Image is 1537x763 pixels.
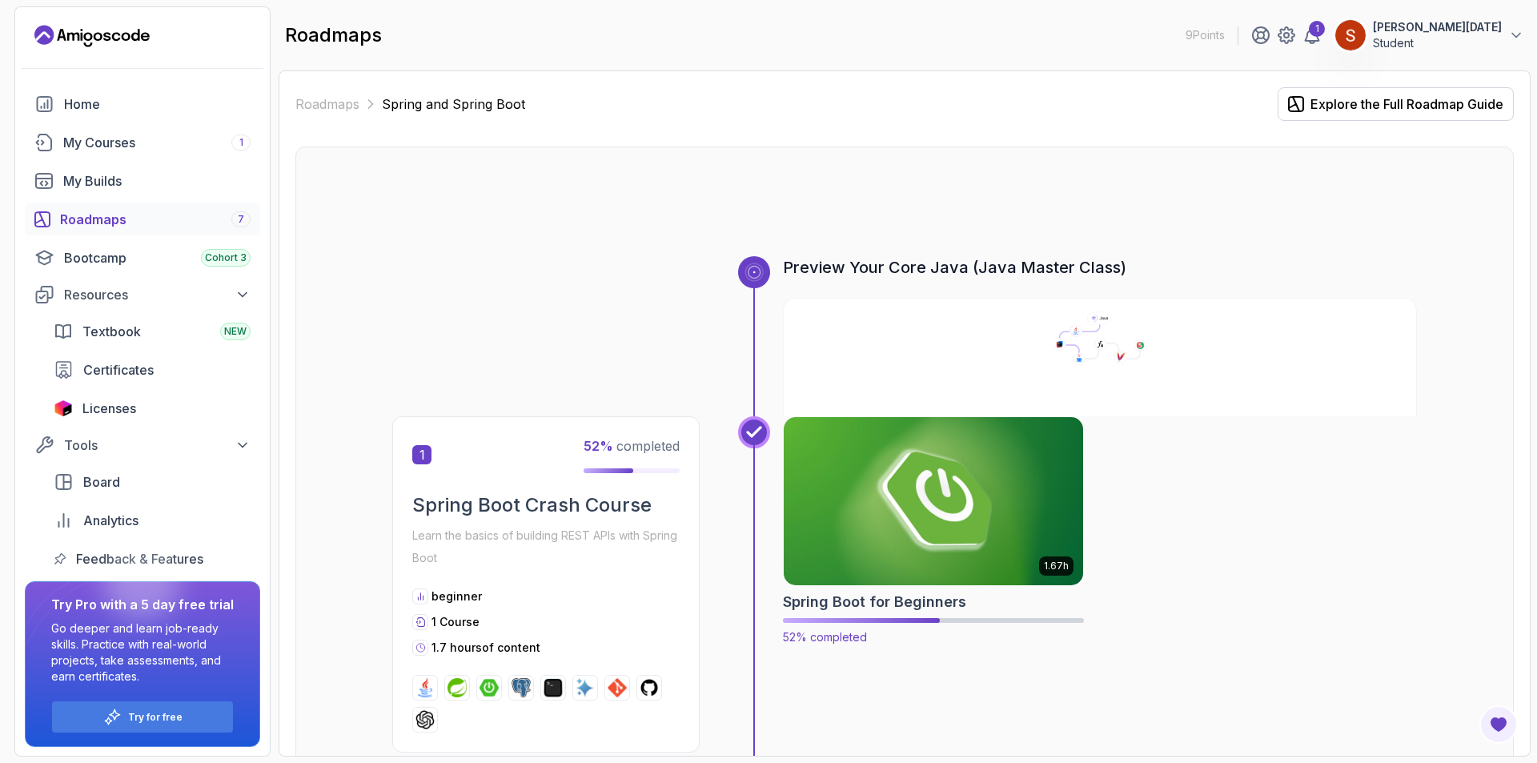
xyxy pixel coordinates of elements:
[1479,705,1518,744] button: Open Feedback Button
[1309,21,1325,37] div: 1
[25,88,260,120] a: home
[83,360,154,379] span: Certificates
[640,678,659,697] img: github logo
[1278,87,1514,121] button: Explore the Full Roadmap Guide
[128,711,183,724] a: Try for free
[1373,35,1502,51] p: Student
[54,400,73,416] img: jetbrains icon
[44,543,260,575] a: feedback
[83,472,120,492] span: Board
[25,126,260,159] a: courses
[25,165,260,197] a: builds
[64,285,251,304] div: Resources
[544,678,563,697] img: terminal logo
[64,436,251,455] div: Tools
[783,416,1084,645] a: Spring Boot for Beginners card1.67hSpring Boot for Beginners52% completed
[783,630,867,644] span: 52% completed
[239,136,243,149] span: 1
[783,591,966,613] h2: Spring Boot for Beginners
[1186,27,1225,43] p: 9 Points
[431,615,480,628] span: 1 Course
[415,710,435,729] img: chatgpt logo
[584,438,613,454] span: 52 %
[447,678,467,697] img: spring logo
[1373,19,1502,35] p: [PERSON_NAME][DATE]
[1044,560,1069,572] p: 1.67h
[412,445,431,464] span: 1
[64,94,251,114] div: Home
[25,280,260,309] button: Resources
[63,133,251,152] div: My Courses
[431,640,540,656] p: 1.7 hours of content
[412,524,680,569] p: Learn the basics of building REST APIs with Spring Boot
[382,94,525,114] p: Spring and Spring Boot
[285,22,382,48] h2: roadmaps
[83,511,138,530] span: Analytics
[82,399,136,418] span: Licenses
[51,701,234,733] button: Try for free
[480,678,499,697] img: spring-boot logo
[584,438,680,454] span: completed
[34,23,150,49] a: Landing page
[44,466,260,498] a: board
[1310,94,1503,114] div: Explore the Full Roadmap Guide
[44,504,260,536] a: analytics
[1302,26,1322,45] a: 1
[44,392,260,424] a: licenses
[238,213,244,226] span: 7
[76,549,203,568] span: Feedback & Features
[82,322,141,341] span: Textbook
[224,325,247,338] span: NEW
[777,413,1091,589] img: Spring Boot for Beginners card
[1334,19,1524,51] button: user profile image[PERSON_NAME][DATE]Student
[205,251,247,264] span: Cohort 3
[512,678,531,697] img: postgres logo
[63,171,251,191] div: My Builds
[295,94,359,114] a: Roadmaps
[44,315,260,347] a: textbook
[44,354,260,386] a: certificates
[608,678,627,697] img: git logo
[25,242,260,274] a: bootcamp
[783,256,1417,279] h3: Preview Your Core Java (Java Master Class)
[60,210,251,229] div: Roadmaps
[431,588,482,604] p: beginner
[412,492,680,518] h2: Spring Boot Crash Course
[415,678,435,697] img: java logo
[25,431,260,460] button: Tools
[64,248,251,267] div: Bootcamp
[51,620,234,685] p: Go deeper and learn job-ready skills. Practice with real-world projects, take assessments, and ea...
[576,678,595,697] img: ai logo
[25,203,260,235] a: roadmaps
[1335,20,1366,50] img: user profile image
